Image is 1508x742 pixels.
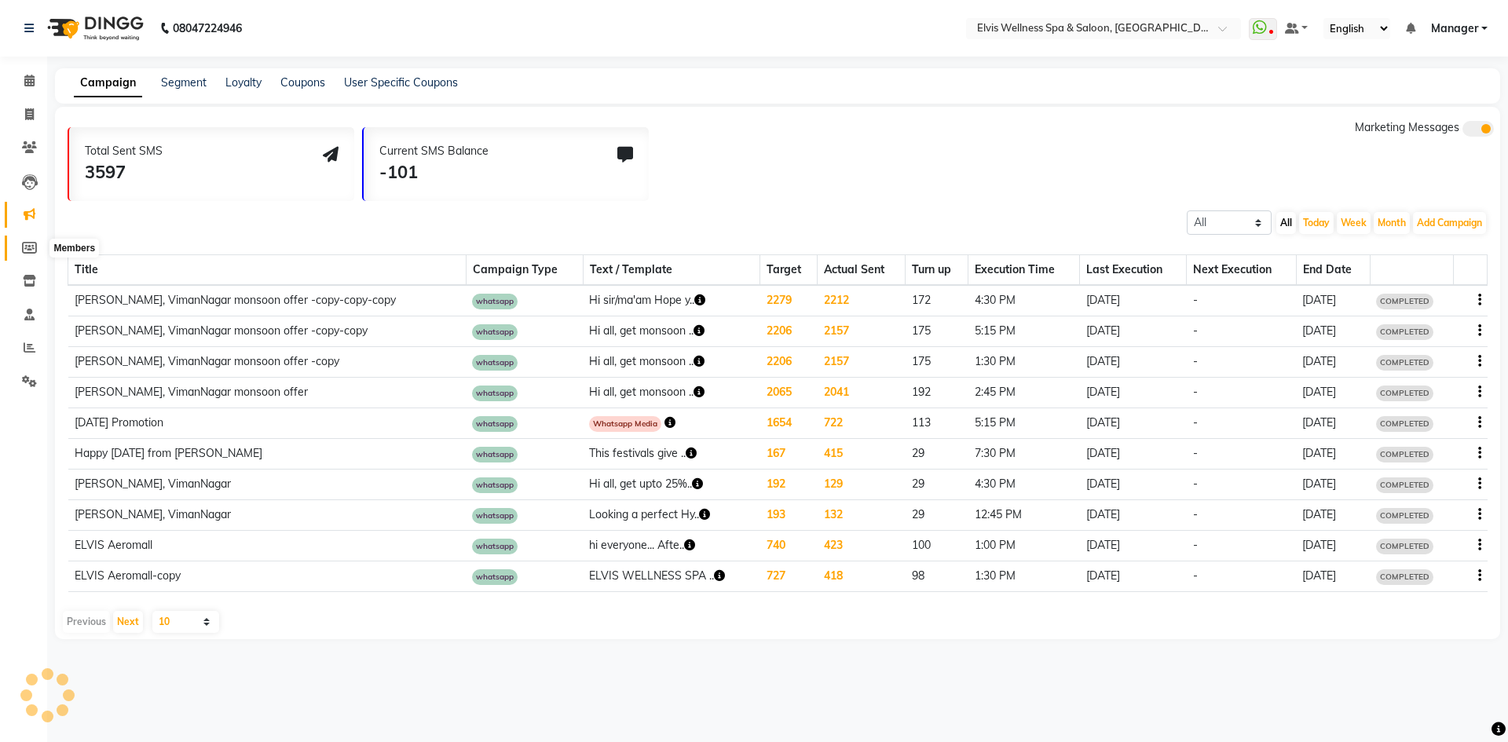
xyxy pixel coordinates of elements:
td: [DATE] [1296,439,1370,470]
td: - [1187,347,1297,378]
th: Target [760,255,818,286]
td: [PERSON_NAME], VimanNagar monsoon offer -copy-copy [68,316,467,347]
img: logo [40,6,148,50]
span: whatsapp [472,416,518,432]
td: 2041 [818,378,906,408]
th: Title [68,255,467,286]
td: [DATE] [1296,285,1370,316]
td: 2157 [818,316,906,347]
span: Manager [1431,20,1478,37]
td: 5:15 PM [968,408,1080,439]
td: 2212 [818,285,906,316]
td: ELVIS Aeromall [68,531,467,561]
b: 08047224946 [173,6,242,50]
td: [DATE] [1296,561,1370,592]
span: COMPLETED [1376,569,1433,585]
td: 2279 [760,285,818,316]
span: Marketing Messages [1355,120,1459,134]
td: [DATE] [1296,470,1370,500]
td: 7:30 PM [968,439,1080,470]
td: 132 [818,500,906,531]
span: COMPLETED [1376,416,1433,432]
td: - [1187,408,1297,439]
td: [DATE] [1080,378,1187,408]
td: [DATE] [1080,500,1187,531]
td: 175 [906,316,968,347]
td: 113 [906,408,968,439]
td: [DATE] [1080,408,1187,439]
span: whatsapp [472,447,518,462]
td: 1:30 PM [968,347,1080,378]
button: Add Campaign [1413,212,1486,234]
td: 175 [906,347,968,378]
td: 2:45 PM [968,378,1080,408]
td: - [1187,439,1297,470]
th: Campaign Type [466,255,583,286]
td: [DATE] [1080,470,1187,500]
td: ELVIS WELLNESS SPA .. [583,561,759,592]
td: Happy [DATE] from [PERSON_NAME] [68,439,467,470]
td: Hi all, get monsoon .. [583,378,759,408]
span: whatsapp [472,569,518,585]
td: 167 [760,439,818,470]
td: Hi all, get monsoon .. [583,347,759,378]
a: Loyalty [225,75,262,90]
span: COMPLETED [1376,324,1433,340]
td: Hi all, get upto 25%.. [583,470,759,500]
td: [DATE] [1080,316,1187,347]
td: [PERSON_NAME], VimanNagar [68,500,467,531]
button: Today [1299,212,1334,234]
td: [DATE] [1296,408,1370,439]
td: [DATE] [1296,347,1370,378]
td: 29 [906,439,968,470]
td: 740 [760,531,818,561]
button: Week [1337,212,1371,234]
td: [PERSON_NAME], VimanNagar [68,470,467,500]
td: [PERSON_NAME], VimanNagar monsoon offer -copy-copy-copy [68,285,467,316]
td: [DATE] [1080,347,1187,378]
td: 415 [818,439,906,470]
td: - [1187,470,1297,500]
td: 100 [906,531,968,561]
td: 29 [906,470,968,500]
td: [DATE] [1296,378,1370,408]
div: Members [49,239,99,258]
td: 4:30 PM [968,285,1080,316]
a: Segment [161,75,207,90]
td: 193 [760,500,818,531]
td: 722 [818,408,906,439]
div: -101 [379,159,489,185]
td: - [1187,561,1297,592]
span: whatsapp [472,508,518,524]
span: whatsapp [472,477,518,493]
th: Actual Sent [818,255,906,286]
td: 2206 [760,316,818,347]
a: Coupons [280,75,325,90]
td: [DATE] Promotion [68,408,467,439]
td: 1654 [760,408,818,439]
a: Campaign [74,69,142,97]
td: 12:45 PM [968,500,1080,531]
td: 192 [906,378,968,408]
td: 1:00 PM [968,531,1080,561]
a: User Specific Coupons [344,75,458,90]
td: 192 [760,470,818,500]
td: - [1187,285,1297,316]
td: [DATE] [1080,561,1187,592]
td: 29 [906,500,968,531]
div: Total Sent SMS [85,143,163,159]
td: [DATE] [1296,500,1370,531]
td: 423 [818,531,906,561]
td: 98 [906,561,968,592]
td: 2065 [760,378,818,408]
td: 727 [760,561,818,592]
td: 129 [818,470,906,500]
th: End Date [1296,255,1370,286]
span: whatsapp [472,294,518,309]
span: COMPLETED [1376,294,1433,309]
td: Hi all, get monsoon .. [583,316,759,347]
div: Current SMS Balance [379,143,489,159]
th: Execution Time [968,255,1080,286]
td: This festivals give .. [583,439,759,470]
th: Last Execution [1080,255,1187,286]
